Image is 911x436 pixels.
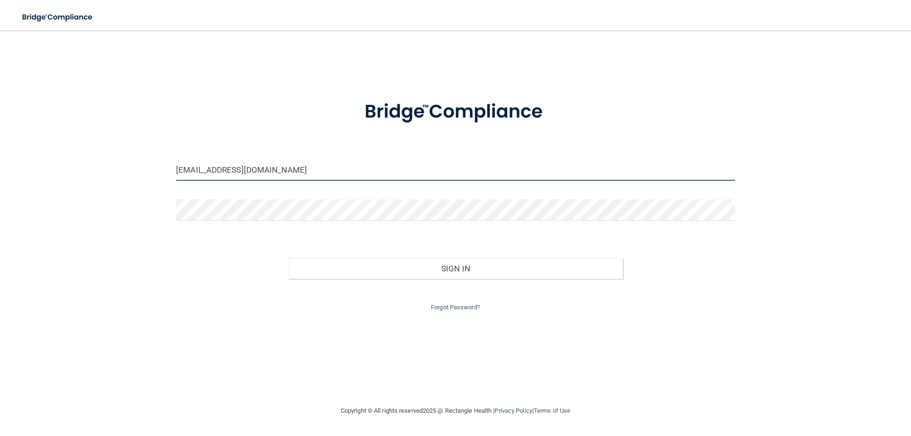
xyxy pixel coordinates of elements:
[747,369,900,407] iframe: Drift Widget Chat Controller
[14,8,102,27] img: bridge_compliance_login_screen.278c3ca4.svg
[494,407,532,414] a: Privacy Policy
[176,159,735,181] input: Email
[288,258,623,279] button: Sign In
[431,304,480,311] a: Forgot Password?
[282,396,629,426] div: Copyright © All rights reserved 2025 @ Rectangle Health | |
[534,407,570,414] a: Terms of Use
[345,87,566,137] img: bridge_compliance_login_screen.278c3ca4.svg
